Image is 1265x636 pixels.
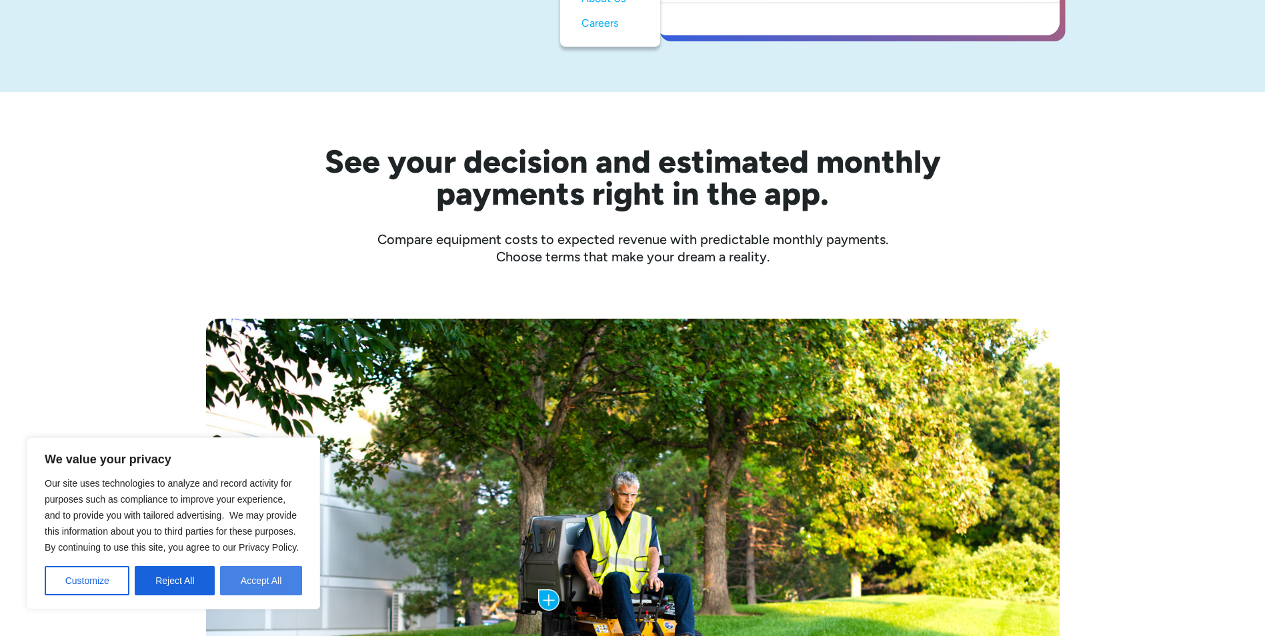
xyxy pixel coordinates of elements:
img: Plus icon with blue background [538,589,559,611]
span: Our site uses technologies to analyze and record activity for purposes such as compliance to impr... [45,478,299,553]
a: Careers [581,11,639,36]
p: We value your privacy [45,451,302,467]
button: Customize [45,566,129,595]
div: We value your privacy [27,437,320,609]
h2: See your decision and estimated monthly payments right in the app. [259,145,1006,209]
button: Accept All [220,566,302,595]
button: Reject All [135,566,215,595]
div: Compare equipment costs to expected revenue with predictable monthly payments. Choose terms that ... [206,231,1060,265]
